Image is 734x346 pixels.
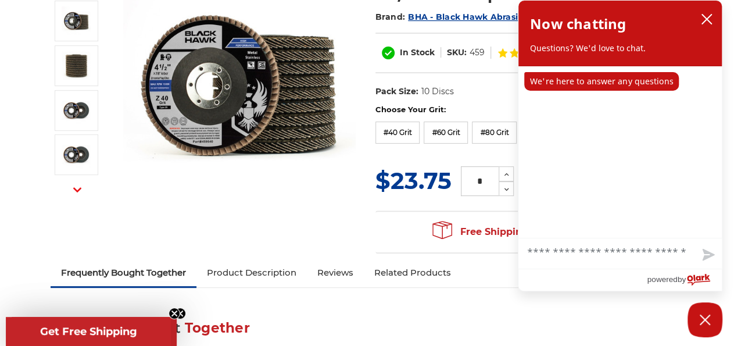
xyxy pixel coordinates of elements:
[647,269,722,291] a: Powered by Olark
[688,302,722,337] button: Close Chatbox
[530,42,710,54] p: Questions? We'd love to chat.
[375,104,683,116] label: Choose Your Grit:
[63,177,91,202] button: Next
[174,308,186,319] button: Close teaser
[518,66,722,238] div: chat
[185,320,250,336] span: Together
[408,12,532,22] a: BHA - Black Hawk Abrasives
[432,220,626,244] span: Free Shipping on orders over $149
[169,308,180,319] button: Close teaser
[647,272,677,287] span: powered
[62,96,91,125] img: 40 grit zirc flap disc
[196,260,307,286] a: Product Description
[530,12,626,35] h2: Now chatting
[62,51,91,80] img: 10 pack of premium black hawk flap discs
[678,272,686,287] span: by
[375,85,418,98] dt: Pack Size:
[400,47,435,58] span: In Stock
[375,166,452,195] span: $23.75
[307,260,364,286] a: Reviews
[62,140,91,169] img: 60 grit zirc flap disc
[524,72,679,91] p: We're here to answer any questions
[364,260,461,286] a: Related Products
[62,6,91,35] img: 4.5" Black Hawk Zirconia Flap Disc 10 Pack
[447,47,467,59] dt: SKU:
[40,325,137,338] span: Get Free Shipping
[697,10,716,28] button: close chatbox
[6,317,171,346] div: Get Free ShippingClose teaser
[470,47,485,59] dd: 459
[375,12,406,22] span: Brand:
[51,260,196,286] a: Frequently Bought Together
[693,242,722,269] button: Send message
[421,85,453,98] dd: 10 Discs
